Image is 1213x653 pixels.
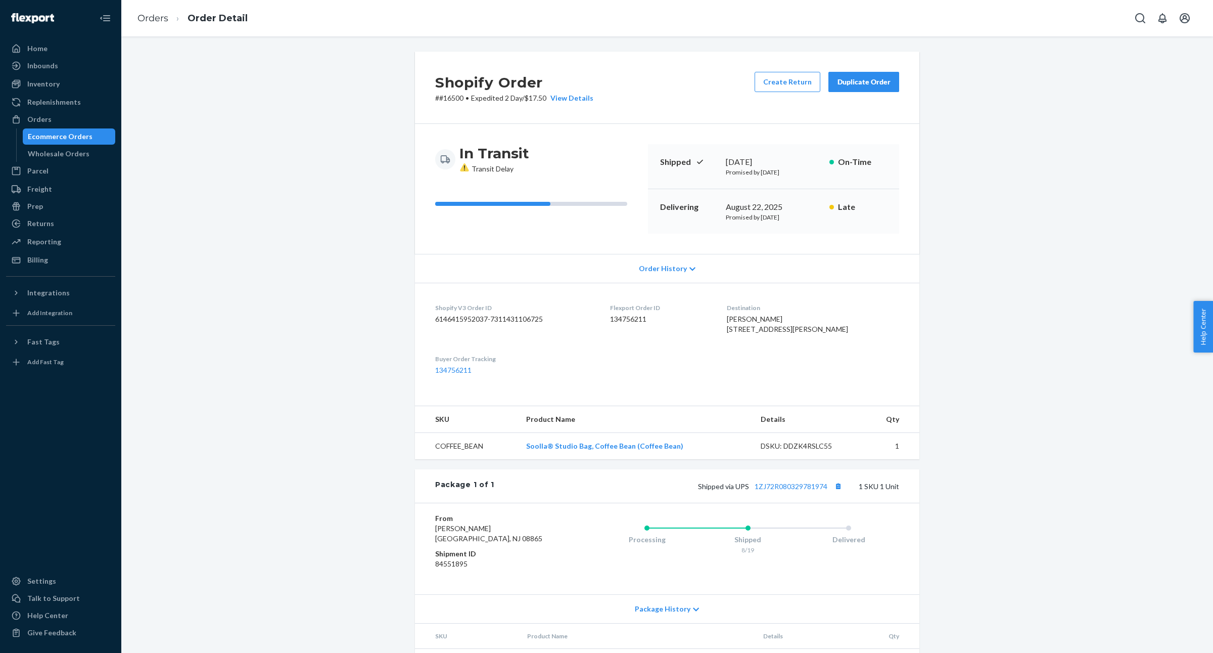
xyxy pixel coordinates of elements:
th: SKU [415,624,519,649]
span: Package History [635,604,690,614]
div: Wholesale Orders [28,149,89,159]
div: Package 1 of 1 [435,480,494,493]
span: Transit Delay [459,164,514,173]
span: [PERSON_NAME] [STREET_ADDRESS][PERSON_NAME] [727,315,848,333]
a: 1ZJ72R080329781974 [755,482,827,491]
dd: 134756211 [610,314,711,324]
div: Replenishments [27,97,81,107]
span: • [465,94,469,102]
dt: Buyer Order Tracking [435,355,594,363]
span: Order History [639,264,687,274]
dt: Destination [727,303,899,312]
a: Freight [6,181,115,197]
div: Settings [27,576,56,586]
a: Inbounds [6,58,115,74]
div: Integrations [27,288,70,298]
a: Returns [6,215,115,232]
button: Fast Tags [6,334,115,350]
span: Expedited 2 Day [471,94,522,102]
a: Add Integration [6,305,115,321]
h2: Shopify Order [435,72,593,93]
a: Soolla® Studio Bag, Coffee Bean (Coffee Bean) [526,442,683,450]
th: Product Name [518,406,753,433]
dt: Shopify V3 Order ID [435,303,594,312]
div: Prep [27,201,43,211]
a: Home [6,40,115,57]
th: SKU [415,406,518,433]
a: 134756211 [435,366,472,374]
a: Ecommerce Orders [23,128,116,145]
td: COFFEE_BEAN [415,433,518,460]
p: Shipped [660,156,718,168]
div: Help Center [27,611,68,621]
a: Replenishments [6,94,115,110]
div: Fast Tags [27,337,60,347]
div: Billing [27,255,48,265]
div: Delivered [798,535,899,545]
th: Qty [866,624,919,649]
div: Returns [27,219,54,229]
a: Orders [137,13,168,24]
a: Help Center [6,607,115,624]
ol: breadcrumbs [129,4,256,33]
div: August 22, 2025 [726,201,821,213]
div: Reporting [27,237,61,247]
div: Inventory [27,79,60,89]
dt: Shipment ID [435,549,556,559]
dt: From [435,513,556,524]
div: Give Feedback [27,628,76,638]
a: Settings [6,573,115,589]
th: Qty [863,406,919,433]
th: Product Name [519,624,756,649]
img: Flexport logo [11,13,54,23]
div: Orders [27,114,52,124]
div: Ecommerce Orders [28,132,92,142]
dt: Flexport Order ID [610,303,711,312]
p: Promised by [DATE] [726,168,821,177]
div: Freight [27,184,52,194]
button: Help Center [1193,301,1213,353]
button: Integrations [6,285,115,301]
button: Give Feedback [6,625,115,641]
button: Close Navigation [95,8,115,28]
button: View Details [546,93,593,103]
dd: 6146415952037-7311431106725 [435,314,594,324]
a: Inventory [6,76,115,92]
td: 1 [863,433,919,460]
div: Inbounds [27,61,58,71]
span: [PERSON_NAME][GEOGRAPHIC_DATA], NJ 08865 [435,524,542,543]
p: Delivering [660,201,718,213]
button: Duplicate Order [828,72,899,92]
dd: 84551895 [435,559,556,569]
div: DSKU: DDZK4RSLC55 [761,441,856,451]
a: Reporting [6,234,115,250]
div: [DATE] [726,156,821,168]
div: Talk to Support [27,593,80,603]
a: Billing [6,252,115,268]
div: Processing [596,535,697,545]
p: Promised by [DATE] [726,213,821,222]
p: Late [838,201,887,213]
div: Duplicate Order [837,77,891,87]
h3: In Transit [459,144,529,162]
div: Add Integration [27,309,72,317]
p: # #16500 / $17.50 [435,93,593,103]
div: Home [27,43,48,54]
button: Open Search Box [1130,8,1150,28]
button: Open notifications [1152,8,1173,28]
button: Create Return [755,72,820,92]
div: 1 SKU 1 Unit [494,480,899,493]
button: Open account menu [1175,8,1195,28]
span: Shipped via UPS [698,482,845,491]
a: Parcel [6,163,115,179]
div: Shipped [697,535,799,545]
th: Details [755,624,866,649]
p: On-Time [838,156,887,168]
a: Talk to Support [6,590,115,606]
div: 8/19 [697,546,799,554]
button: Copy tracking number [831,480,845,493]
th: Details [753,406,864,433]
div: Add Fast Tag [27,358,64,366]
